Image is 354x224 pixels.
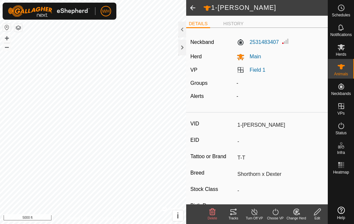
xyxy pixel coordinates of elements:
[172,210,183,221] button: i
[190,93,204,99] label: Alerts
[203,4,328,12] h2: 1-[PERSON_NAME]
[237,38,279,46] label: 2531483407
[328,204,354,222] a: Help
[190,152,235,161] label: Tattoo or Brand
[190,136,235,144] label: EID
[244,216,265,221] div: Turn Off VP
[234,92,326,100] div: -
[221,20,246,27] li: HISTORY
[186,20,210,28] li: DETAILS
[334,72,348,76] span: Animals
[337,111,344,115] span: VPs
[102,8,109,15] span: WH
[245,54,261,59] span: Main
[208,216,217,220] span: Delete
[190,80,207,86] label: Groups
[190,169,235,177] label: Breed
[333,170,349,174] span: Heatmap
[331,92,351,96] span: Neckbands
[307,216,328,221] div: Edit
[14,24,22,32] button: Map Layers
[8,5,90,17] img: Gallagher Logo
[190,120,235,128] label: VID
[282,37,289,45] img: Signal strength
[336,52,346,56] span: Herds
[330,33,352,37] span: Notifications
[332,13,350,17] span: Schedules
[286,216,307,221] div: Change Herd
[265,216,286,221] div: Choose VP
[234,79,326,87] div: -
[250,67,265,73] a: Field 1
[67,215,92,221] a: Privacy Policy
[3,24,11,31] button: Reset Map
[190,67,197,73] label: VP
[177,211,179,220] span: i
[3,34,11,42] button: +
[223,216,244,221] div: Tracks
[190,54,202,59] label: Herd
[335,131,346,135] span: Status
[190,201,235,210] label: Birth Day
[3,43,11,51] button: –
[190,185,235,194] label: Stock Class
[100,215,119,221] a: Contact Us
[337,151,345,155] span: Infra
[190,38,214,46] label: Neckband
[337,216,345,220] span: Help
